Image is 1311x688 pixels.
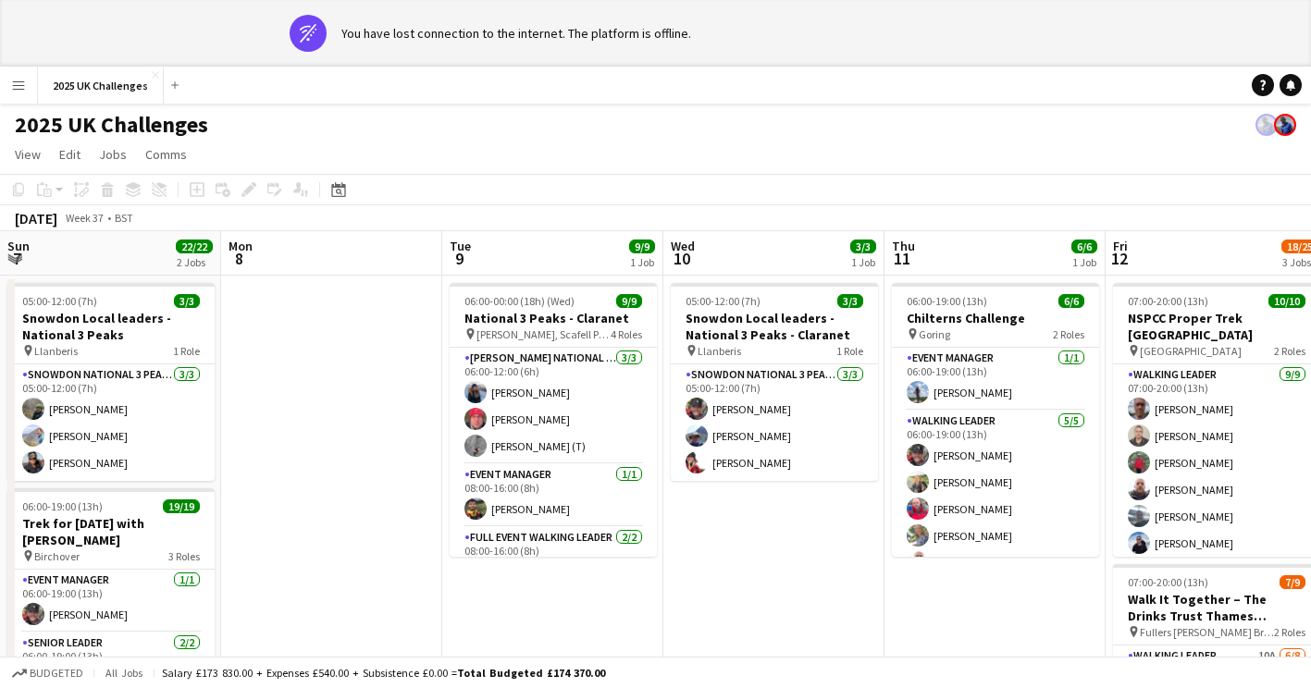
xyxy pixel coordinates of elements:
[7,142,48,166] a: View
[22,499,103,513] span: 06:00-19:00 (13h)
[671,364,878,481] app-card-role: Snowdon National 3 Peaks Walking Leader3/305:00-12:00 (7h)[PERSON_NAME][PERSON_NAME][PERSON_NAME]
[7,283,215,481] app-job-card: 05:00-12:00 (7h)3/3Snowdon Local leaders - National 3 Peaks Llanberis1 RoleSnowdon National 3 Pea...
[892,310,1099,326] h3: Chilterns Challenge
[15,209,57,227] div: [DATE]
[59,146,80,163] span: Edit
[15,111,208,139] h1: 2025 UK Challenges
[38,68,164,104] button: 2025 UK Challenges
[15,146,41,163] span: View
[1280,575,1305,589] span: 7/9
[892,411,1099,581] app-card-role: Walking Leader5/506:00-19:00 (13h)[PERSON_NAME][PERSON_NAME][PERSON_NAME][PERSON_NAME][PERSON_NAME]
[1071,240,1097,253] span: 6/6
[7,570,215,633] app-card-role: Event Manager1/106:00-19:00 (13h)[PERSON_NAME]
[1140,625,1274,639] span: Fullers [PERSON_NAME] Brewery, [GEOGRAPHIC_DATA]
[1053,327,1084,341] span: 2 Roles
[686,294,761,308] span: 05:00-12:00 (7h)
[836,344,863,358] span: 1 Role
[5,248,30,269] span: 7
[850,240,876,253] span: 3/3
[1274,625,1305,639] span: 2 Roles
[1274,344,1305,358] span: 2 Roles
[630,255,654,269] div: 1 Job
[1058,294,1084,308] span: 6/6
[99,146,127,163] span: Jobs
[177,255,212,269] div: 2 Jobs
[226,248,253,269] span: 8
[138,142,194,166] a: Comms
[341,25,691,42] div: You have lost connection to the internet. The platform is offline.
[671,283,878,481] app-job-card: 05:00-12:00 (7h)3/3Snowdon Local leaders - National 3 Peaks - Claranet Llanberis1 RoleSnowdon Nat...
[450,310,657,326] h3: National 3 Peaks - Claranet
[1072,255,1096,269] div: 1 Job
[145,146,187,163] span: Comms
[698,344,741,358] span: Llanberis
[9,663,86,683] button: Budgeted
[450,238,471,254] span: Tue
[892,238,915,254] span: Thu
[464,294,575,308] span: 06:00-00:00 (18h) (Wed)
[616,294,642,308] span: 9/9
[173,344,200,358] span: 1 Role
[176,240,213,253] span: 22/22
[34,549,80,563] span: Birchover
[447,248,471,269] span: 9
[7,238,30,254] span: Sun
[837,294,863,308] span: 3/3
[892,348,1099,411] app-card-role: Event Manager1/106:00-19:00 (13h)[PERSON_NAME]
[92,142,134,166] a: Jobs
[52,142,88,166] a: Edit
[892,283,1099,557] app-job-card: 06:00-19:00 (13h)6/6Chilterns Challenge Goring2 RolesEvent Manager1/106:00-19:00 (13h)[PERSON_NAM...
[1128,575,1208,589] span: 07:00-20:00 (13h)
[168,549,200,563] span: 3 Roles
[115,211,133,225] div: BST
[1268,294,1305,308] span: 10/10
[1110,248,1128,269] span: 12
[668,248,695,269] span: 10
[450,283,657,557] app-job-card: 06:00-00:00 (18h) (Wed)9/9National 3 Peaks - Claranet [PERSON_NAME], Scafell Pike and Snowdon4 Ro...
[851,255,875,269] div: 1 Job
[1255,114,1278,136] app-user-avatar: Andy Baker
[629,240,655,253] span: 9/9
[1140,344,1242,358] span: [GEOGRAPHIC_DATA]
[162,666,605,680] div: Salary £173 830.00 + Expenses £540.00 + Subsistence £0.00 =
[476,327,611,341] span: [PERSON_NAME], Scafell Pike and Snowdon
[919,327,950,341] span: Goring
[671,238,695,254] span: Wed
[450,527,657,617] app-card-role: Full Event Walking Leader2/208:00-16:00 (8h)
[229,238,253,254] span: Mon
[102,666,146,680] span: All jobs
[450,348,657,464] app-card-role: [PERSON_NAME] National 3 Peaks Walking Leader3/306:00-12:00 (6h)[PERSON_NAME][PERSON_NAME][PERSON...
[1128,294,1208,308] span: 07:00-20:00 (13h)
[671,310,878,343] h3: Snowdon Local leaders - National 3 Peaks - Claranet
[61,211,107,225] span: Week 37
[34,344,78,358] span: Llanberis
[22,294,97,308] span: 05:00-12:00 (7h)
[7,364,215,481] app-card-role: Snowdon National 3 Peaks Walking Leader3/305:00-12:00 (7h)[PERSON_NAME][PERSON_NAME][PERSON_NAME]
[7,515,215,548] h3: Trek for [DATE] with [PERSON_NAME]
[457,666,605,680] span: Total Budgeted £174 370.00
[1113,238,1128,254] span: Fri
[450,464,657,527] app-card-role: Event Manager1/108:00-16:00 (8h)[PERSON_NAME]
[889,248,915,269] span: 11
[174,294,200,308] span: 3/3
[611,327,642,341] span: 4 Roles
[907,294,987,308] span: 06:00-19:00 (13h)
[7,310,215,343] h3: Snowdon Local leaders - National 3 Peaks
[1274,114,1296,136] app-user-avatar: Andy Baker
[163,499,200,513] span: 19/19
[30,667,83,680] span: Budgeted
